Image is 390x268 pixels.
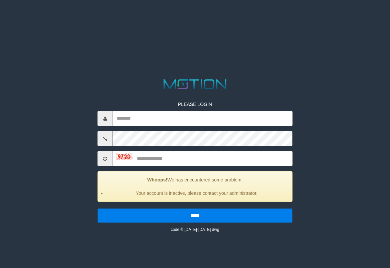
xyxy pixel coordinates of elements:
[116,153,133,160] img: captcha
[147,177,167,182] strong: Whoops!
[106,190,287,196] li: Your account is inactive, please contact your administrator.
[161,78,229,91] img: MOTION_logo.png
[98,171,293,202] div: We has encountered some problem.
[98,101,293,108] p: PLEASE LOGIN
[171,227,219,232] small: code © [DATE]-[DATE] dwg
